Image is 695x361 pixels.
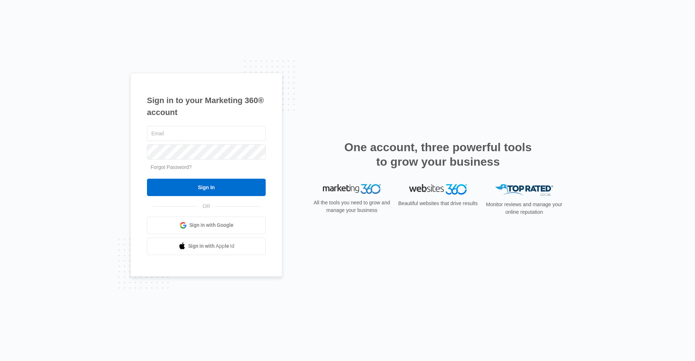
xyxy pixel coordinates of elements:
[484,201,565,216] p: Monitor reviews and manage your online reputation
[311,199,392,214] p: All the tools you need to grow and manage your business
[409,184,467,195] img: Websites 360
[198,203,215,210] span: OR
[342,140,534,169] h2: One account, three powerful tools to grow your business
[397,200,479,207] p: Beautiful websites that drive results
[188,242,235,250] span: Sign in with Apple Id
[147,126,266,141] input: Email
[147,94,266,118] h1: Sign in to your Marketing 360® account
[147,238,266,255] a: Sign in with Apple Id
[323,184,381,194] img: Marketing 360
[189,221,233,229] span: Sign in with Google
[147,179,266,196] input: Sign In
[147,217,266,234] a: Sign in with Google
[495,184,553,196] img: Top Rated Local
[151,164,192,170] a: Forgot Password?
